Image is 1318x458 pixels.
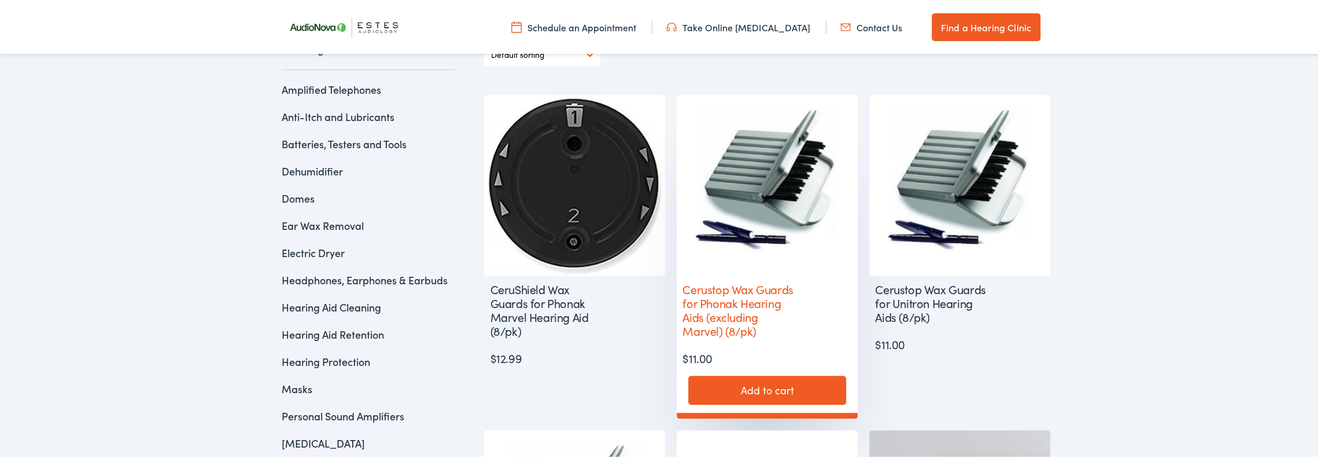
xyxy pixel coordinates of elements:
[869,93,1050,351] a: Cerustop Wax Guards for Unitron Hearing Aids (8/pk) $11.00
[666,19,677,32] img: utility icon
[875,334,905,350] bdi: 11.00
[491,42,593,65] select: Shop order
[511,19,636,32] a: Schedule an Appointment
[875,334,881,350] span: $
[932,12,1040,39] a: Find a Hearing Clinic
[282,380,312,394] a: Masks
[688,374,846,403] a: Add to cart: “Cerustop Wax Guards for Phonak Hearing Aids (excluding Marvel) (8/pk)”
[840,19,851,32] img: utility icon
[677,93,858,365] a: Cerustop Wax Guards for Phonak Hearing Aids (excluding Marvel) (8/pk) $11.00
[282,108,394,122] a: Anti-Itch and Lubricants
[282,189,315,204] a: Domes
[490,348,522,364] bdi: 12.99
[282,434,365,449] a: [MEDICAL_DATA]
[282,271,448,285] a: Headphones, Earphones & Earbuds
[282,162,343,177] a: Dehumidifier
[282,353,370,367] a: Hearing Protection
[869,274,992,328] h2: Cerustop Wax Guards for Unitron Hearing Aids (8/pk)
[677,274,800,342] h2: Cerustop Wax Guards for Phonak Hearing Aids (excluding Marvel) (8/pk)
[282,407,404,422] a: Personal Sound Amplifiers
[666,19,810,32] a: Take Online [MEDICAL_DATA]
[282,217,364,231] a: Ear Wax Removal
[282,39,455,68] a: All Categories
[282,80,381,95] a: Amplified Telephones
[840,19,902,32] a: Contact Us
[511,19,522,32] img: utility icon
[282,244,345,258] a: Electric Dryer
[484,93,665,274] img: CeruShield Wax Guards for Phonak Marvel Hearing Aid Accessory available online at Estes Audiology.
[484,93,665,365] a: CeruShield Wax Guards for Phonak Marvel Hearing Aid (8/pk) $12.99
[282,135,407,149] a: Batteries, Testers and Tools
[282,298,381,313] a: Hearing Aid Cleaning
[282,325,384,340] a: Hearing Aid Retention
[682,348,712,364] bdi: 11.00
[484,274,607,342] h2: CeruShield Wax Guards for Phonak Marvel Hearing Aid (8/pk)
[490,348,496,364] span: $
[682,348,689,364] span: $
